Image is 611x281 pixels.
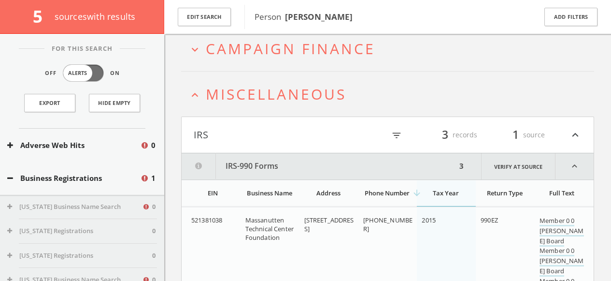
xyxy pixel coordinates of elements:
[540,189,584,197] div: Full Text
[555,153,594,179] i: expand_less
[422,216,436,224] span: 2015
[152,202,156,212] span: 0
[569,127,582,143] i: expand_less
[456,153,467,179] div: 3
[188,89,201,102] i: expand_less
[188,41,594,57] button: expand_moreCampaign Finance
[188,43,201,56] i: expand_more
[481,189,529,197] div: Return Type
[245,189,294,197] div: Business Name
[206,39,375,59] span: Campaign Finance
[412,188,422,198] i: arrow_downward
[544,8,597,27] button: Add Filters
[44,44,120,54] span: For This Search
[391,130,402,141] i: filter_list
[7,140,140,151] button: Adverse Web Hits
[45,69,57,77] span: Off
[191,216,222,224] span: 521381038
[151,173,156,184] span: 1
[304,216,354,233] span: [STREET_ADDRESS]
[487,127,545,143] div: source
[178,8,231,27] button: Edit Search
[481,153,555,179] a: Verify at source
[24,94,75,112] a: Export
[481,216,498,224] span: 990EZ
[33,5,51,28] span: 5
[89,94,140,112] button: Hide Empty
[55,11,136,22] span: source s with results
[151,140,156,151] span: 0
[508,126,523,143] span: 1
[194,127,385,143] button: IRS
[110,69,120,77] span: On
[191,189,235,197] div: EIN
[363,189,412,197] div: Phone Number
[182,153,456,179] button: IRS-990 Forms
[285,11,353,22] b: [PERSON_NAME]
[363,216,413,233] span: [PHONE_NUMBER]
[152,226,156,236] span: 0
[152,251,156,261] span: 0
[7,202,142,212] button: [US_STATE] Business Name Search
[422,189,470,197] div: Tax Year
[7,173,140,184] button: Business Registrations
[245,216,294,242] span: Massanutten Technical Center Foundation
[206,84,346,104] span: Miscellaneous
[304,189,353,197] div: Address
[7,251,152,261] button: [US_STATE] Registrations
[7,226,152,236] button: [US_STATE] Registrations
[438,126,453,143] span: 3
[255,11,353,22] span: Person
[419,127,477,143] div: records
[188,86,594,102] button: expand_lessMiscellaneous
